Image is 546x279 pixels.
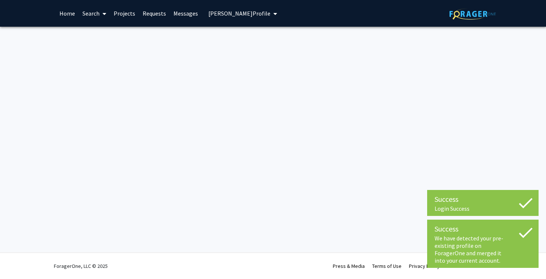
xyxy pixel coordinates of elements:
[110,0,139,26] a: Projects
[170,0,202,26] a: Messages
[435,234,531,264] div: We have detected your pre-existing profile on ForagerOne and merged it into your current account.
[409,263,440,269] a: Privacy Policy
[435,223,531,234] div: Success
[435,194,531,205] div: Success
[79,0,110,26] a: Search
[208,10,270,17] span: [PERSON_NAME] Profile
[56,0,79,26] a: Home
[435,205,531,212] div: Login Success
[333,263,365,269] a: Press & Media
[372,263,402,269] a: Terms of Use
[449,8,496,20] img: ForagerOne Logo
[54,253,108,279] div: ForagerOne, LLC © 2025
[139,0,170,26] a: Requests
